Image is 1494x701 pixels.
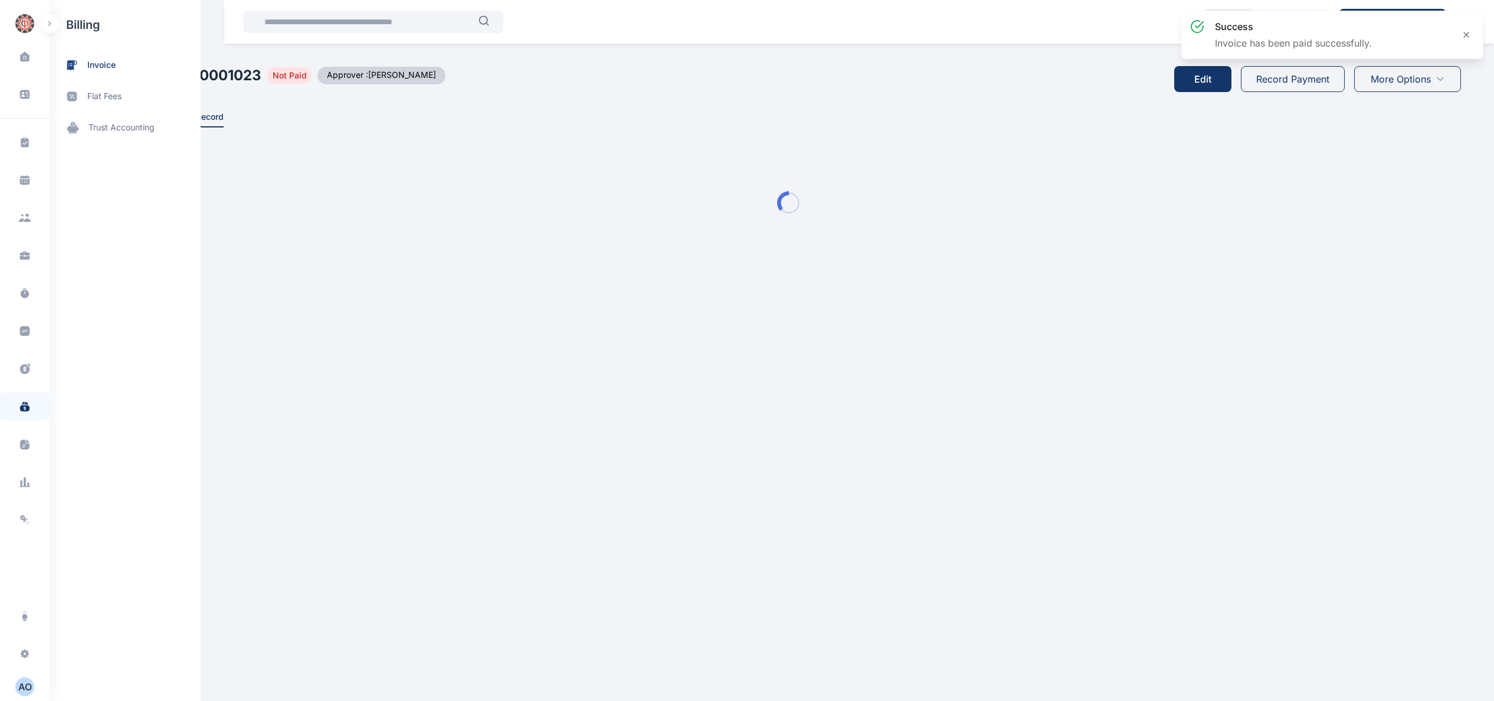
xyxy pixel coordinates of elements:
[89,122,155,134] span: trust accounting
[50,50,201,81] a: invoice
[7,677,42,696] button: AO
[1215,36,1372,50] p: Invoice has been paid successfully.
[15,677,34,696] button: AO
[1174,66,1231,92] button: Edit
[1241,66,1345,92] button: Record Payment
[1241,57,1345,101] a: Record Payment
[15,680,34,694] div: A O
[1371,72,1431,86] span: More Options
[1174,57,1241,101] a: Edit
[50,81,201,112] a: flat fees
[87,59,116,71] span: invoice
[50,112,201,143] a: trust accounting
[267,67,312,84] span: Not Paid
[87,90,122,103] span: flat fees
[1215,19,1372,34] h3: success
[317,67,445,84] span: Approver : [PERSON_NAME]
